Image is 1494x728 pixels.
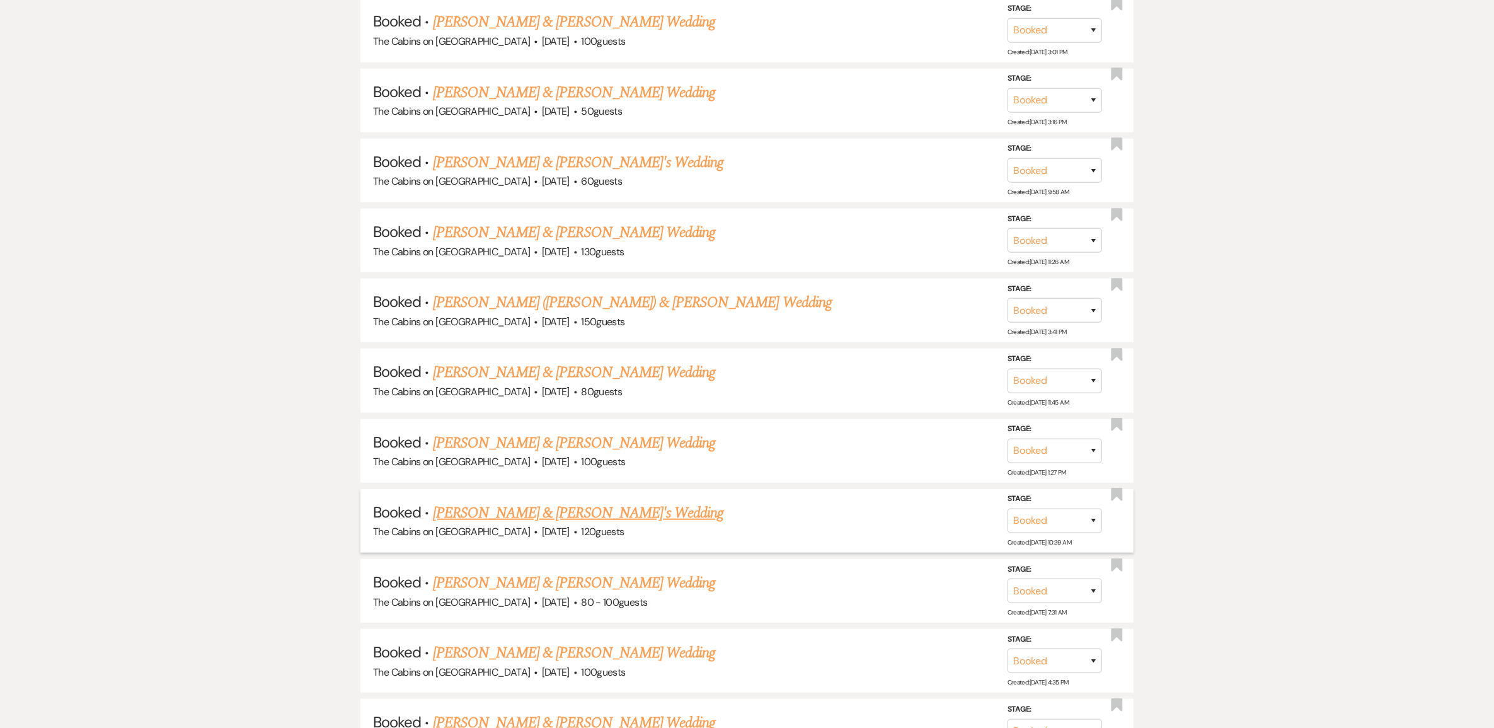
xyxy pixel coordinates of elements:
span: Booked [373,642,421,662]
span: [DATE] [542,315,570,328]
span: The Cabins on [GEOGRAPHIC_DATA] [373,105,530,118]
span: The Cabins on [GEOGRAPHIC_DATA] [373,175,530,188]
span: [DATE] [542,105,570,118]
span: The Cabins on [GEOGRAPHIC_DATA] [373,666,530,679]
span: Booked [373,152,421,171]
span: The Cabins on [GEOGRAPHIC_DATA] [373,596,530,609]
span: Booked [373,572,421,592]
span: The Cabins on [GEOGRAPHIC_DATA] [373,35,530,48]
label: Stage: [1008,2,1102,16]
span: Booked [373,292,421,311]
span: 130 guests [581,245,624,258]
label: Stage: [1008,633,1102,647]
label: Stage: [1008,282,1102,296]
span: 150 guests [581,315,624,328]
span: 50 guests [581,105,622,118]
a: [PERSON_NAME] & [PERSON_NAME]'s Wedding [433,502,724,524]
span: Created: [DATE] 11:45 AM [1008,398,1069,407]
span: Created: [DATE] 4:35 PM [1008,678,1069,686]
label: Stage: [1008,212,1102,226]
span: 100 guests [581,35,625,48]
span: Created: [DATE] 10:39 AM [1008,538,1071,546]
span: The Cabins on [GEOGRAPHIC_DATA] [373,315,530,328]
span: [DATE] [542,245,570,258]
span: 80 guests [581,385,622,398]
span: [DATE] [542,35,570,48]
span: Booked [373,432,421,452]
span: The Cabins on [GEOGRAPHIC_DATA] [373,385,530,398]
span: 100 guests [581,455,625,468]
label: Stage: [1008,142,1102,156]
a: [PERSON_NAME] ([PERSON_NAME]) & [PERSON_NAME] Wedding [433,291,832,314]
span: Created: [DATE] 3:01 PM [1008,48,1067,56]
span: Booked [373,502,421,522]
label: Stage: [1008,703,1102,717]
span: Booked [373,11,421,31]
span: [DATE] [542,385,570,398]
span: The Cabins on [GEOGRAPHIC_DATA] [373,525,530,538]
span: Booked [373,222,421,241]
span: Created: [DATE] 3:16 PM [1008,118,1067,126]
a: [PERSON_NAME] & [PERSON_NAME] Wedding [433,572,715,594]
span: 120 guests [581,525,624,538]
span: 60 guests [581,175,622,188]
span: [DATE] [542,455,570,468]
a: [PERSON_NAME] & [PERSON_NAME] Wedding [433,221,715,244]
label: Stage: [1008,562,1102,576]
span: [DATE] [542,666,570,679]
span: [DATE] [542,175,570,188]
span: The Cabins on [GEOGRAPHIC_DATA] [373,245,530,258]
span: [DATE] [542,525,570,538]
span: Created: [DATE] 9:58 AM [1008,188,1069,196]
span: Created: [DATE] 11:26 AM [1008,258,1069,266]
span: Created: [DATE] 7:31 AM [1008,608,1067,616]
label: Stage: [1008,492,1102,506]
label: Stage: [1008,72,1102,86]
a: [PERSON_NAME] & [PERSON_NAME] Wedding [433,432,715,454]
label: Stage: [1008,352,1102,366]
a: [PERSON_NAME] & [PERSON_NAME]'s Wedding [433,151,724,174]
a: [PERSON_NAME] & [PERSON_NAME] Wedding [433,81,715,104]
span: 80 - 100 guests [581,596,647,609]
a: [PERSON_NAME] & [PERSON_NAME] Wedding [433,11,715,33]
span: 100 guests [581,666,625,679]
span: [DATE] [542,596,570,609]
span: Created: [DATE] 3:41 PM [1008,328,1067,336]
a: [PERSON_NAME] & [PERSON_NAME] Wedding [433,361,715,384]
span: Booked [373,362,421,381]
span: The Cabins on [GEOGRAPHIC_DATA] [373,455,530,468]
span: Created: [DATE] 1:27 PM [1008,468,1066,477]
label: Stage: [1008,422,1102,436]
a: [PERSON_NAME] & [PERSON_NAME] Wedding [433,642,715,664]
span: Booked [373,82,421,101]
